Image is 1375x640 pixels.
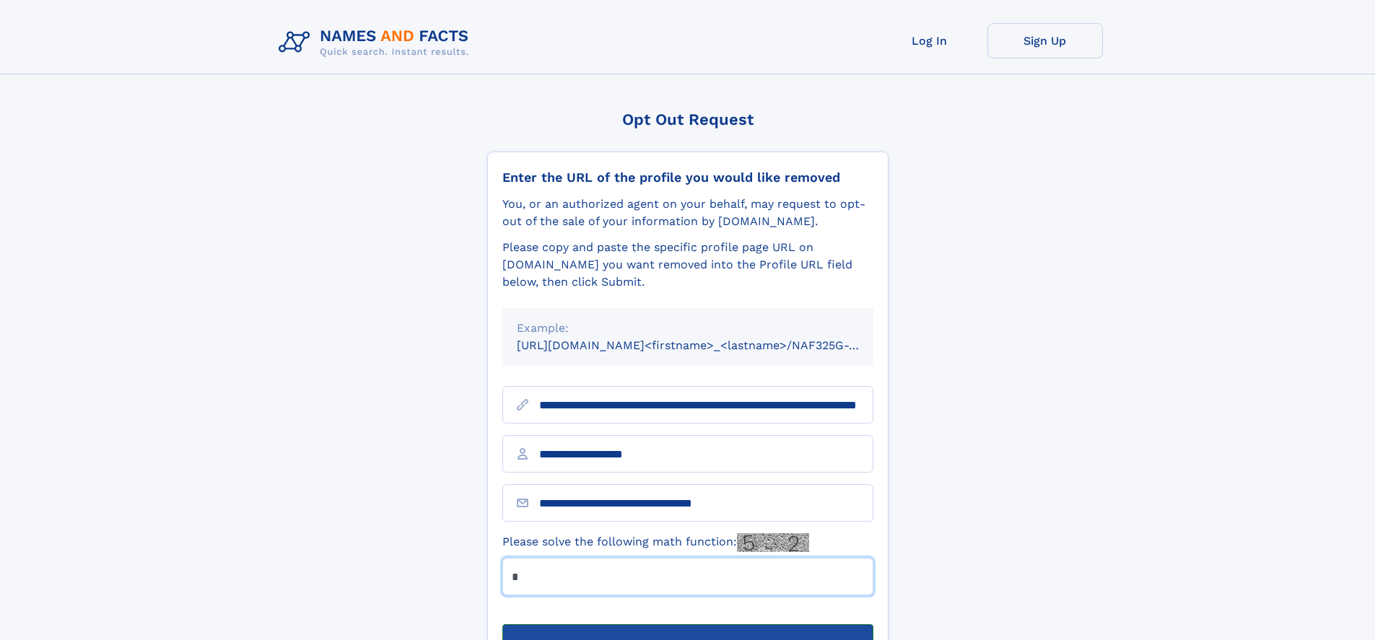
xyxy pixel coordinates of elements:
div: Example: [517,320,859,337]
label: Please solve the following math function: [502,533,809,552]
img: Logo Names and Facts [273,23,481,62]
div: You, or an authorized agent on your behalf, may request to opt-out of the sale of your informatio... [502,196,873,230]
div: Opt Out Request [487,110,889,128]
a: Log In [872,23,987,58]
small: [URL][DOMAIN_NAME]<firstname>_<lastname>/NAF325G-xxxxxxxx [517,338,901,352]
a: Sign Up [987,23,1103,58]
div: Please copy and paste the specific profile page URL on [DOMAIN_NAME] you want removed into the Pr... [502,239,873,291]
div: Enter the URL of the profile you would like removed [502,170,873,185]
